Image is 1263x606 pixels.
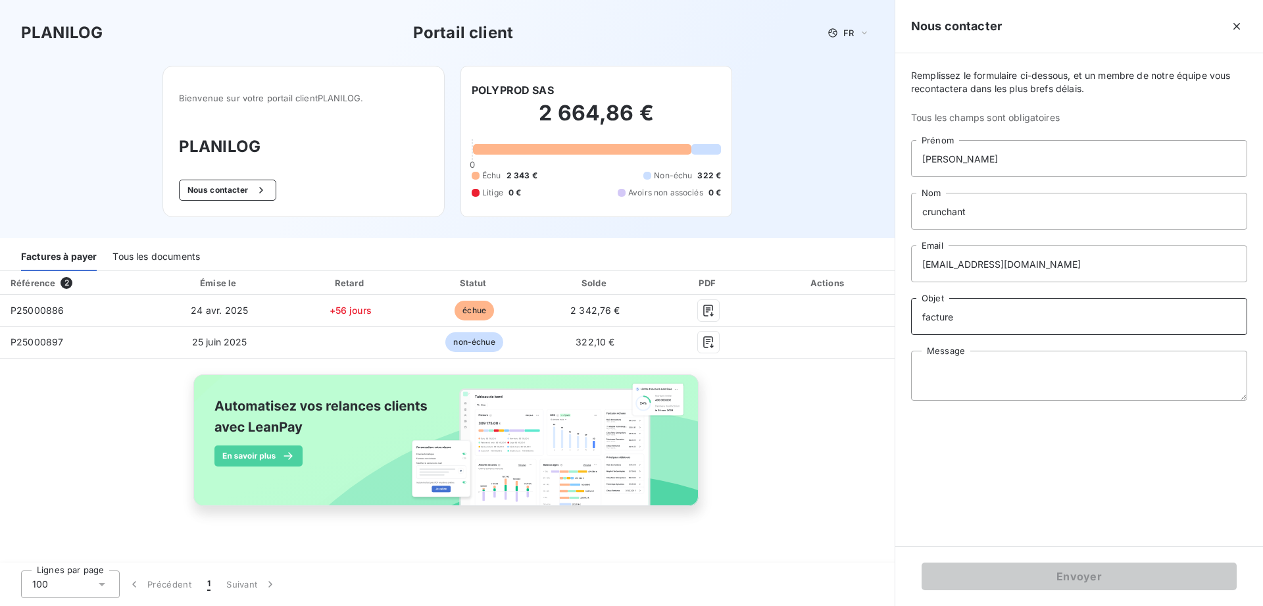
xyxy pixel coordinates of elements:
[199,570,218,598] button: 1
[330,305,372,316] span: +56 jours
[416,276,533,290] div: Statut
[507,170,537,182] span: 2 343 €
[120,570,199,598] button: Précédent
[207,578,210,591] span: 1
[179,93,428,103] span: Bienvenue sur votre portail client PLANILOG .
[911,111,1247,124] span: Tous les champs sont obligatoires
[191,305,248,316] span: 24 avr. 2025
[654,170,692,182] span: Non-échu
[218,570,285,598] button: Suivant
[472,100,721,139] h2: 2 664,86 €
[911,245,1247,282] input: placeholder
[11,278,55,288] div: Référence
[697,170,721,182] span: 322 €
[61,277,72,289] span: 2
[482,170,501,182] span: Échu
[482,187,503,199] span: Litige
[455,301,494,320] span: échue
[21,243,97,271] div: Factures à payer
[179,180,276,201] button: Nous contacter
[445,332,503,352] span: non-échue
[11,336,63,347] span: P25000897
[658,276,760,290] div: PDF
[11,305,64,316] span: P25000886
[32,578,48,591] span: 100
[911,298,1247,335] input: placeholder
[922,563,1237,590] button: Envoyer
[843,28,854,38] span: FR
[154,276,285,290] div: Émise le
[472,82,554,98] h6: POLYPROD SAS
[911,193,1247,230] input: placeholder
[508,187,521,199] span: 0 €
[911,140,1247,177] input: placeholder
[765,276,892,290] div: Actions
[576,336,614,347] span: 322,10 €
[628,187,703,199] span: Avoirs non associés
[413,21,513,45] h3: Portail client
[911,69,1247,95] span: Remplissez le formulaire ci-dessous, et un membre de notre équipe vous recontactera dans les plus...
[470,159,475,170] span: 0
[911,17,1002,36] h5: Nous contacter
[182,366,713,528] img: banner
[290,276,410,290] div: Retard
[192,336,247,347] span: 25 juin 2025
[708,187,721,199] span: 0 €
[21,21,103,45] h3: PLANILOG
[112,243,200,271] div: Tous les documents
[538,276,652,290] div: Solde
[570,305,620,316] span: 2 342,76 €
[179,135,428,159] h3: PLANILOG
